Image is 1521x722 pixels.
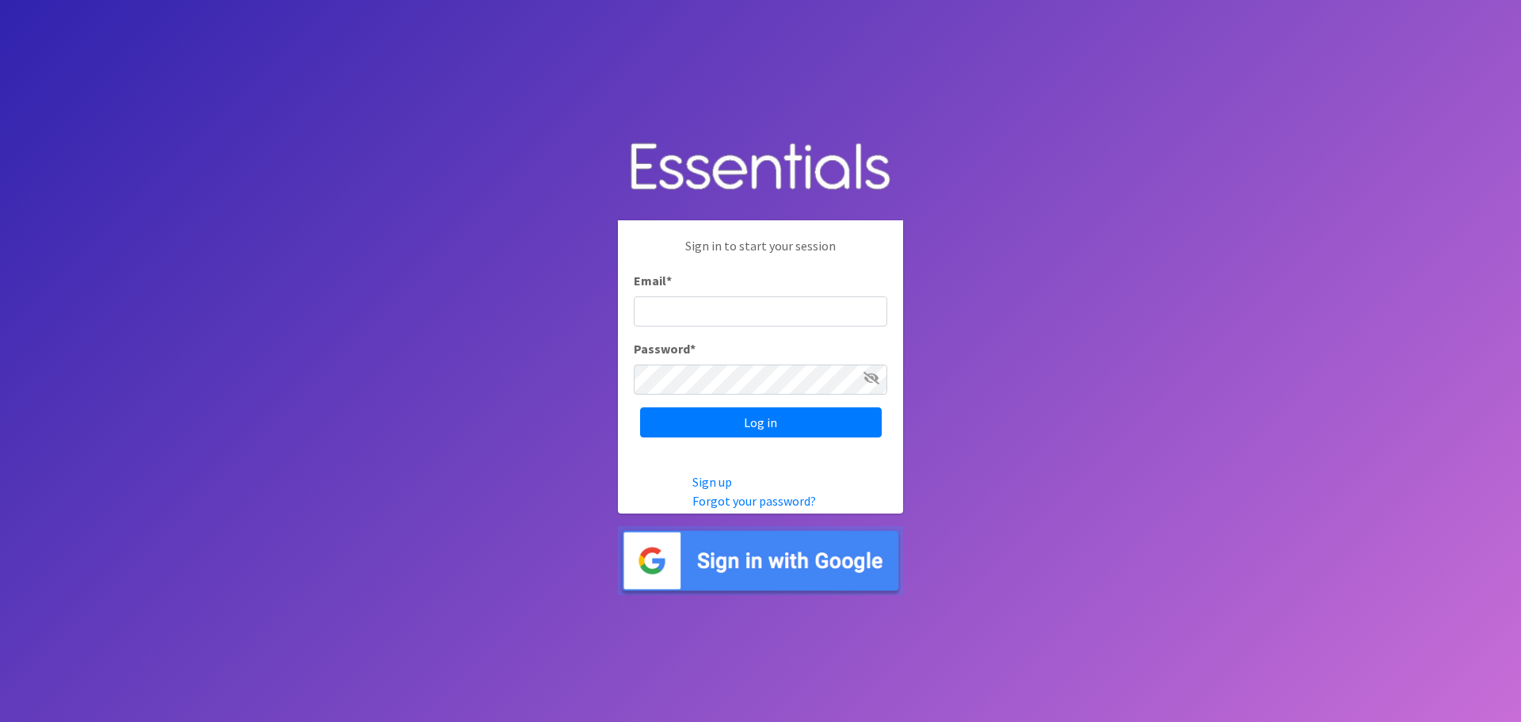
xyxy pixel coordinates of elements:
[634,271,672,290] label: Email
[692,493,816,509] a: Forgot your password?
[634,236,887,271] p: Sign in to start your session
[634,339,696,358] label: Password
[640,407,882,437] input: Log in
[692,474,732,490] a: Sign up
[618,526,903,595] img: Sign in with Google
[666,273,672,288] abbr: required
[690,341,696,357] abbr: required
[618,127,903,208] img: Human Essentials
